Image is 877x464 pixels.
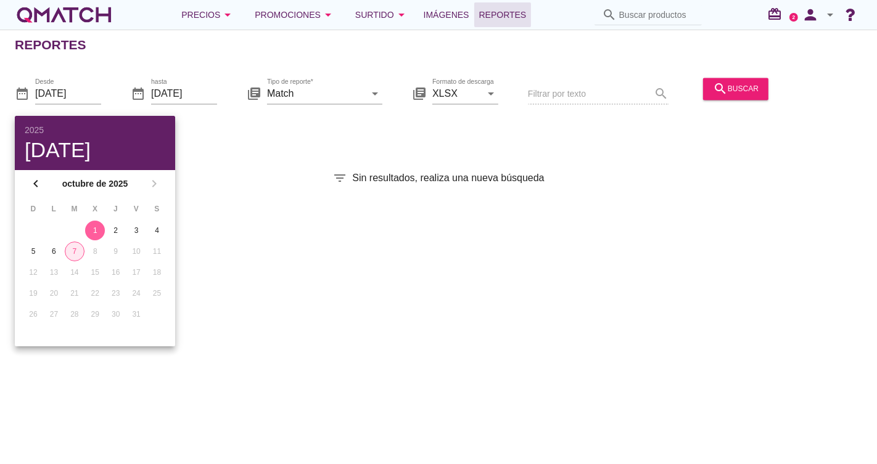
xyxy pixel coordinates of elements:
div: 2025 [25,126,165,134]
th: L [44,198,63,219]
th: S [147,198,167,219]
div: 3 [126,225,146,236]
div: Precios [181,7,235,22]
a: white-qmatch-logo [15,2,113,27]
i: arrow_drop_down [484,86,498,101]
div: 2 [106,225,126,236]
input: Buscar productos [619,5,694,25]
text: 2 [793,14,796,20]
button: 2 [106,221,126,240]
button: 7 [65,242,84,261]
div: Promociones [255,7,336,22]
button: 5 [23,242,43,261]
button: Precios [171,2,245,27]
th: D [23,198,43,219]
i: library_books [412,86,427,101]
th: M [65,198,84,219]
input: Desde [35,84,101,104]
button: 1 [85,221,105,240]
button: buscar [703,78,768,100]
div: 4 [147,225,167,236]
div: buscar [713,81,759,96]
span: Imágenes [424,7,469,22]
i: person [798,6,823,23]
button: Promociones [245,2,345,27]
span: Reportes [479,7,527,22]
button: 4 [147,221,167,240]
i: date_range [15,86,30,101]
i: search [602,7,617,22]
th: V [126,198,146,219]
i: arrow_drop_down [220,7,235,22]
i: date_range [131,86,146,101]
div: [DATE] [25,139,165,160]
i: redeem [767,7,787,22]
a: Imágenes [419,2,474,27]
div: 1 [85,225,105,236]
th: X [85,198,104,219]
button: Surtido [345,2,419,27]
i: chevron_left [28,176,43,191]
i: search [713,81,728,96]
input: hasta [151,84,217,104]
div: 7 [65,246,84,257]
button: 3 [126,221,146,240]
i: arrow_drop_down [368,86,382,101]
div: 6 [44,246,64,257]
i: filter_list [332,171,347,185]
span: Sin resultados, realiza una nueva búsqueda [352,171,544,185]
th: J [106,198,125,219]
div: 5 [23,246,43,257]
div: Surtido [355,7,409,22]
strong: octubre de 2025 [47,177,143,190]
i: arrow_drop_down [321,7,336,22]
i: library_books [247,86,261,101]
button: 6 [44,242,64,261]
a: Reportes [474,2,532,27]
a: 2 [789,13,798,22]
i: arrow_drop_down [823,7,838,22]
i: arrow_drop_down [394,7,409,22]
input: Formato de descarga [432,84,481,104]
h2: Reportes [15,35,86,55]
input: Tipo de reporte* [267,84,365,104]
